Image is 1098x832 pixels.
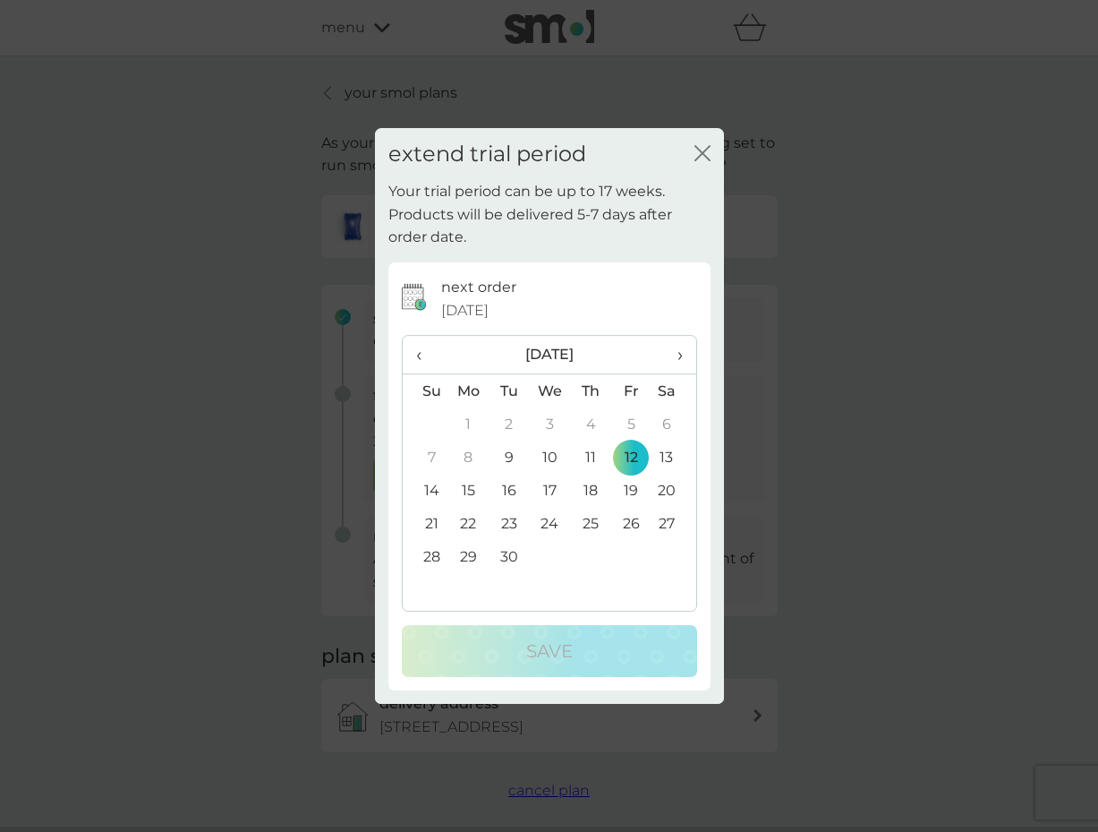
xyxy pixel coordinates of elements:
[651,507,695,540] td: 27
[448,474,489,507] td: 15
[570,407,610,441] td: 4
[403,441,448,474] td: 7
[611,474,651,507] td: 19
[489,441,529,474] td: 9
[529,374,570,408] th: We
[570,441,610,474] td: 11
[441,299,489,322] span: [DATE]
[526,637,573,665] p: Save
[403,474,448,507] td: 14
[448,540,489,573] td: 29
[441,276,516,299] p: next order
[489,507,529,540] td: 23
[403,374,448,408] th: Su
[448,507,489,540] td: 22
[448,407,489,441] td: 1
[402,625,697,677] button: Save
[651,374,695,408] th: Sa
[664,336,682,373] span: ›
[448,336,651,374] th: [DATE]
[448,441,489,474] td: 8
[403,540,448,573] td: 28
[611,407,651,441] td: 5
[416,336,435,373] span: ‹
[611,374,651,408] th: Fr
[694,145,711,164] button: close
[529,441,570,474] td: 10
[651,441,695,474] td: 13
[529,507,570,540] td: 24
[651,407,695,441] td: 6
[489,407,529,441] td: 2
[570,374,610,408] th: Th
[489,374,529,408] th: Tu
[570,474,610,507] td: 18
[448,374,489,408] th: Mo
[489,540,529,573] td: 30
[388,142,586,167] h2: extend trial period
[403,507,448,540] td: 21
[529,474,570,507] td: 17
[611,507,651,540] td: 26
[570,507,610,540] td: 25
[529,407,570,441] td: 3
[489,474,529,507] td: 16
[388,180,711,249] p: Your trial period can be up to 17 weeks. Products will be delivered 5-7 days after order date.
[611,441,651,474] td: 12
[651,474,695,507] td: 20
